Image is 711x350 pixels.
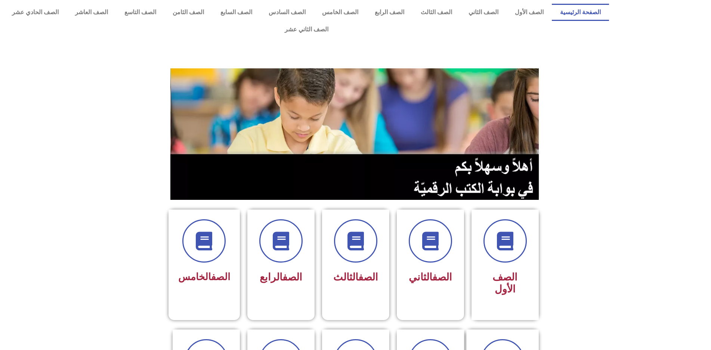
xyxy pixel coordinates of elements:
[358,271,378,283] a: الصف
[260,271,302,283] span: الرابع
[409,271,452,283] span: الثاني
[314,4,367,21] a: الصف الخامس
[67,4,116,21] a: الصف العاشر
[4,4,67,21] a: الصف الحادي عشر
[552,4,609,21] a: الصفحة الرئيسية
[282,271,302,283] a: الصف
[432,271,452,283] a: الصف
[260,4,314,21] a: الصف السادس
[333,271,378,283] span: الثالث
[4,21,609,38] a: الصف الثاني عشر
[412,4,460,21] a: الصف الثالث
[492,271,517,295] span: الصف الأول
[460,4,507,21] a: الصف الثاني
[116,4,164,21] a: الصف التاسع
[178,271,230,282] span: الخامس
[211,271,230,282] a: الصف
[507,4,552,21] a: الصف الأول
[212,4,260,21] a: الصف السابع
[164,4,212,21] a: الصف الثامن
[367,4,412,21] a: الصف الرابع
